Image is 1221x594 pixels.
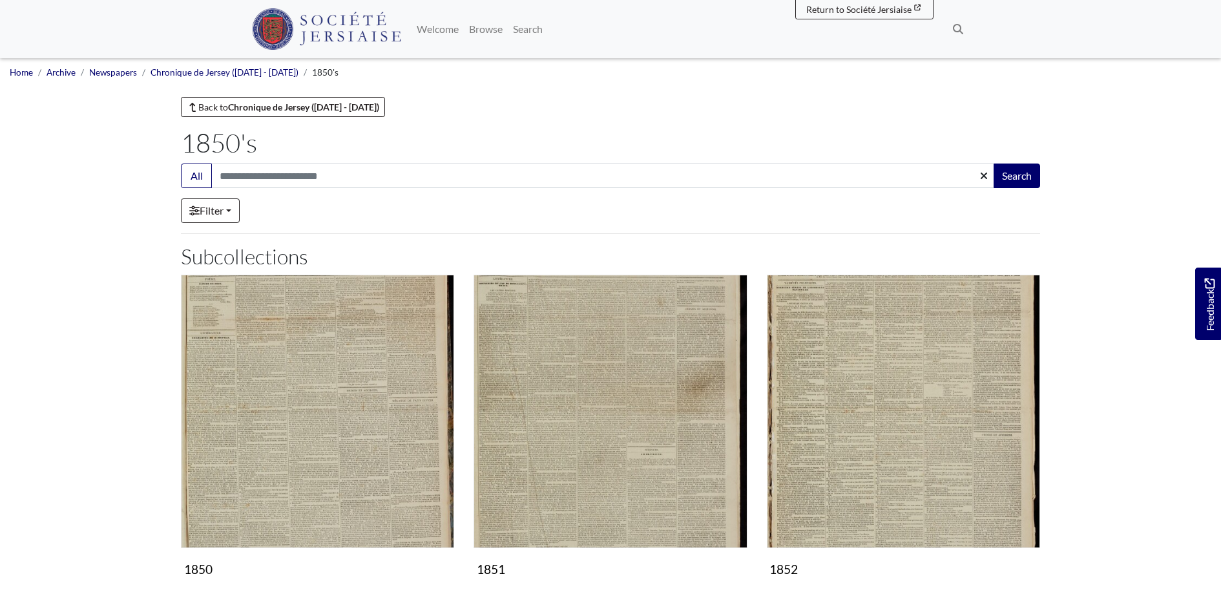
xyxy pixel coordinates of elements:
a: Browse [464,16,508,42]
a: Would you like to provide feedback? [1195,268,1221,340]
a: Société Jersiaise logo [252,5,401,53]
img: 1850 [181,275,454,548]
a: Newspapers [89,67,137,78]
input: Search this collection... [211,164,995,188]
span: 1850's [312,67,339,78]
a: Chronique de Jersey ([DATE] - [DATE]) [151,67,298,78]
a: 1850 1850 [181,275,454,582]
a: Search [508,16,548,42]
a: 1851 1851 [474,275,747,582]
h2: Subcollections [181,244,1040,269]
img: Société Jersiaise [252,8,401,50]
a: Welcome [412,16,464,42]
a: Filter [181,198,240,223]
span: Return to Société Jersiaise [806,4,912,15]
a: Back toChronique de Jersey ([DATE] - [DATE]) [181,97,385,117]
img: 1851 [474,275,747,548]
h1: 1850's [181,127,1040,158]
button: All [181,164,212,188]
a: Home [10,67,33,78]
a: 1852 1852 [767,275,1040,582]
button: Search [994,164,1040,188]
strong: Chronique de Jersey ([DATE] - [DATE]) [228,101,379,112]
span: Feedback [1202,278,1217,330]
a: Archive [47,67,76,78]
img: 1852 [767,275,1040,548]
